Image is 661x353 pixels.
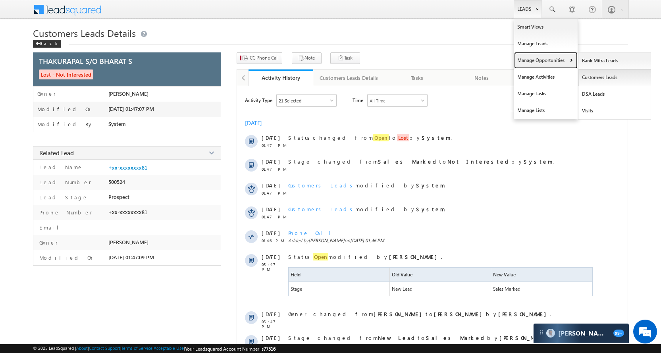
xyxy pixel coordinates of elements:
span: [DATE] [262,158,279,165]
span: [PERSON_NAME] [308,237,345,243]
a: Manage Leads [514,35,578,52]
a: Visits [578,102,651,119]
div: Notes [456,73,507,83]
a: Manage Tasks [514,85,578,102]
span: New Lead [392,286,412,292]
span: Customers Leads [288,206,355,212]
a: +xx-xxxxxxxx81 [108,164,147,171]
span: CC Phone Call [250,54,279,62]
div: carter-dragCarter[PERSON_NAME]99+ [533,323,629,343]
span: Added by on [288,237,594,243]
strong: System [524,158,553,165]
span: [DATE] [262,311,279,317]
label: Lead Stage [37,194,88,201]
span: Lost [397,134,409,141]
span: New Value [493,272,516,278]
strong: System [416,182,445,189]
button: Task [330,52,360,64]
div: Minimize live chat window [130,4,149,23]
div: [DATE] [245,119,271,127]
span: +xx-xxxxxxxx81 [108,209,147,215]
div: Owner Changed,Status Changed,Stage Changed,Source Changed,Notes & 16 more.. [277,95,336,106]
span: [PERSON_NAME] [108,239,148,245]
span: 01:47 PM [262,167,285,172]
span: Prospect [108,194,129,200]
span: Old Value [392,272,412,278]
span: THAKURAPAL S/O BHARAT S [39,56,132,66]
div: Customers Leads Details [320,73,378,83]
span: Stage [289,282,389,296]
strong: [PERSON_NAME] [374,311,426,317]
span: 05:47 PM [262,262,285,272]
span: 01:47 PM [262,191,285,195]
span: 01:47 PM [262,143,285,148]
span: Open [373,134,389,141]
label: Owner [37,239,58,246]
span: Customers Leads Details [33,27,136,39]
a: Notes [450,69,515,86]
button: CC Phone Call [237,52,282,64]
div: Chat with us now [41,42,133,52]
a: Activity History [249,69,313,86]
strong: Sales Marked [426,334,487,341]
em: Start Chat [108,245,144,255]
img: d_60004797649_company_0_60004797649 [13,42,33,52]
span: Related Lead [39,149,74,157]
span: Sales Marked [493,286,520,292]
span: [DATE] [262,134,279,141]
label: Lead Name [37,164,83,170]
label: Phone Number [37,209,93,216]
textarea: Type your message and hit 'Enter' [10,73,145,238]
span: Status [288,134,313,141]
label: Modified On [37,254,94,261]
span: changed from to by . [288,134,452,141]
span: System [108,121,126,127]
span: Customers Leads [288,182,355,189]
span: [DATE] [262,334,279,341]
span: Phone Call [288,230,337,236]
span: [DATE] [262,230,279,236]
a: Customers Leads Details [313,69,385,86]
strong: New Lead [378,334,418,341]
div: Tasks [391,73,443,83]
span: 05:47 PM [262,319,285,329]
span: Stage [291,286,302,292]
span: [DATE] 01:47:07 PM [108,106,154,112]
span: Open [313,253,328,260]
label: Owner [37,91,56,97]
span: New Lead [390,282,491,296]
span: 77516 [264,346,276,352]
span: [DATE] 01:47:09 PM [108,254,154,260]
a: Manage Lists [514,102,578,119]
div: 21 Selected [279,98,301,103]
div: Activity History [254,74,307,81]
a: DSA Leads [578,86,651,102]
strong: [PERSON_NAME] [389,253,441,260]
strong: [PERSON_NAME] [499,334,551,341]
span: Stage changed from to by . [288,334,553,341]
a: Terms of Service [121,345,152,351]
strong: [PERSON_NAME] [434,311,486,317]
span: [DATE] [262,206,279,212]
div: Back [33,40,61,48]
span: New Value [491,268,592,282]
a: Manage Opportunities [514,52,578,69]
strong: System [422,134,451,141]
span: Old Value [390,268,491,282]
strong: Not Interested [447,158,511,165]
span: Your Leadsquared Account Number is [185,346,276,352]
img: carter-drag [538,329,545,336]
span: 05:47 PM [262,343,285,353]
span: Activity Type [245,94,272,106]
div: All Time [370,98,385,103]
span: 01:47 PM [262,214,285,219]
a: Tasks [385,69,450,86]
label: Modified On [37,106,92,112]
a: Acceptable Use [154,345,184,351]
span: [DATE] [262,253,279,260]
label: Email [37,224,65,231]
label: Modified By [37,121,93,127]
span: modified by [288,206,445,212]
span: [PERSON_NAME] [108,91,148,97]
